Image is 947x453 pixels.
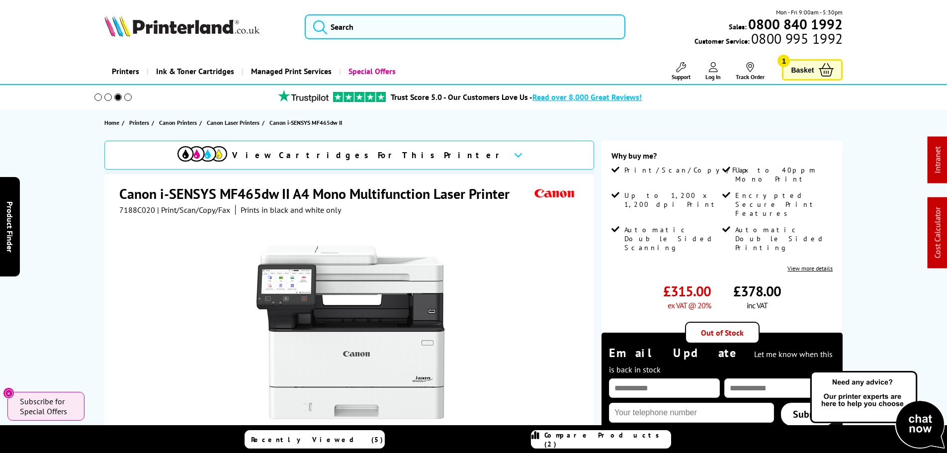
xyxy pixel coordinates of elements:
img: Open Live Chat window [808,369,947,451]
span: Canon Printers [159,117,197,128]
a: Trust Score 5.0 - Our Customers Love Us -Read over 8,000 Great Reviews! [391,92,642,102]
input: Search [305,14,625,39]
img: Canon [532,184,578,203]
h1: Canon i-SENSYS MF465dw II A4 Mono Multifunction Laser Printer [119,184,519,203]
b: 0800 840 1992 [748,15,843,33]
a: Canon Printers [159,117,199,128]
span: Log In [705,73,721,81]
span: Encrypted Secure Print Features [735,191,831,218]
span: 7188C020 [119,205,155,215]
span: ex VAT @ 20% [668,300,711,310]
a: Track Order [736,62,765,81]
span: Automatic Double Sided Scanning [624,225,720,252]
span: Canon Laser Printers [207,117,259,128]
span: Compare Products (2) [544,431,671,449]
a: Managed Print Services [242,59,339,84]
div: Out of Stock [685,322,760,344]
span: | Print/Scan/Copy/Fax [157,205,230,215]
a: Home [104,117,122,128]
a: Recently Viewed (5) [245,430,385,449]
a: Ink & Toner Cartridges [147,59,242,84]
a: Canon Laser Printers [207,117,262,128]
span: Ink & Toner Cartridges [156,59,234,84]
span: Canon i-SENSYS MF465dw II [269,117,342,128]
span: Let me know when this is back in stock [609,349,833,374]
i: Prints in black and white only [241,205,341,215]
a: Intranet [933,147,943,174]
img: trustpilot rating [273,90,333,102]
span: View Cartridges For This Printer [232,150,506,161]
a: Special Offers [339,59,403,84]
input: Your telephone number [609,403,774,423]
a: Cost Calculator [933,207,943,259]
div: Why buy me? [611,151,833,166]
span: 0800 995 1992 [750,34,843,43]
span: Home [104,117,119,128]
span: Up to 1,200 x 1,200 dpi Print [624,191,720,209]
span: Customer Service: [694,34,843,46]
a: Printers [129,117,152,128]
a: Printerland Logo [104,15,293,39]
img: trustpilot rating [333,92,386,102]
span: Up to 40ppm Mono Print [735,166,831,183]
a: Support [672,62,690,81]
span: Automatic Double Sided Printing [735,225,831,252]
img: View Cartridges [177,146,227,162]
a: Printers [104,59,147,84]
a: Submit [781,403,835,426]
a: Basket 1 [782,59,843,81]
span: Sales: [729,22,747,31]
span: Printers [129,117,149,128]
span: Subscribe for Special Offers [20,396,75,416]
div: Email Update [609,345,835,376]
span: Read over 8,000 Great Reviews! [532,92,642,102]
span: Product Finder [5,201,15,252]
img: Canon i-SENSYS MF465dw II [253,235,448,430]
span: Print/Scan/Copy/Fax [624,166,752,175]
span: Support [672,73,690,81]
a: Log In [705,62,721,81]
a: View more details [787,265,833,272]
span: £315.00 [663,282,711,300]
span: Recently Viewed (5) [251,435,383,444]
a: 0800 840 1992 [747,19,843,29]
span: inc VAT [747,300,768,310]
span: Basket [791,63,814,77]
img: Printerland Logo [104,15,259,37]
a: Compare Products (2) [531,430,671,449]
span: £378.00 [733,282,781,300]
span: 1 [777,55,790,67]
a: Canon i-SENSYS MF465dw II [269,117,344,128]
span: Mon - Fri 9:00am - 5:30pm [776,7,843,17]
button: Close [3,387,14,399]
